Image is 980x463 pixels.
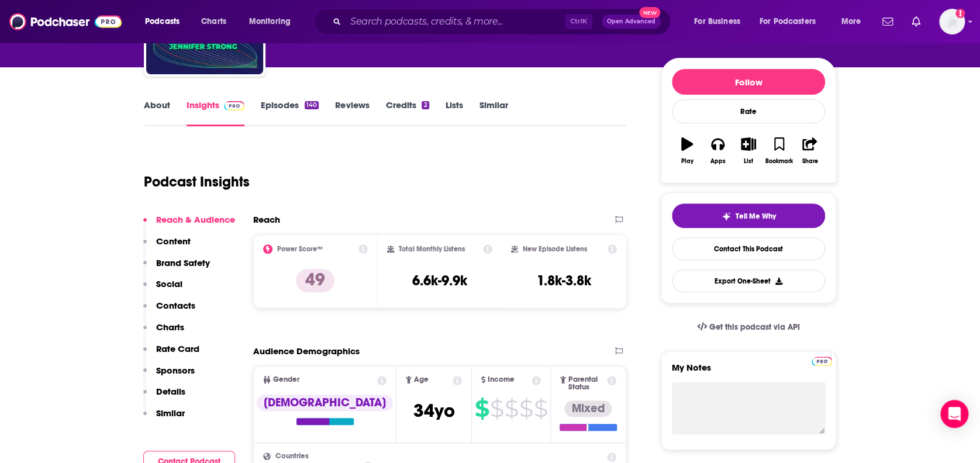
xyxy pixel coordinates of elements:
button: open menu [686,12,755,31]
button: Details [143,386,185,407]
h1: Podcast Insights [144,173,250,191]
input: Search podcasts, credits, & more... [346,12,565,31]
h2: New Episode Listens [523,245,587,253]
button: Contacts [143,300,195,322]
p: Charts [156,322,184,333]
a: About [144,99,170,126]
button: Similar [143,407,185,429]
a: Charts [194,12,233,31]
div: Share [802,158,817,165]
span: Monitoring [249,13,291,30]
span: Gender [273,376,299,383]
span: Podcasts [145,13,180,30]
a: Pro website [812,355,832,366]
h3: 1.8k-3.8k [537,272,591,289]
img: tell me why sparkle [722,212,731,221]
div: Search podcasts, credits, & more... [325,8,682,35]
span: Income [488,376,515,383]
div: Play [681,158,693,165]
img: Podchaser - Follow, Share and Rate Podcasts [9,11,122,33]
button: open menu [833,12,875,31]
p: 49 [296,269,334,292]
span: $ [505,399,518,418]
button: Open AdvancedNew [602,15,661,29]
button: Apps [702,130,733,172]
div: 2 [422,101,429,109]
span: Get this podcast via API [709,322,800,332]
svg: Add a profile image [955,9,965,18]
label: My Notes [672,362,825,382]
button: Brand Safety [143,257,210,279]
button: Social [143,278,182,300]
span: Parental Status [568,376,605,391]
button: Play [672,130,702,172]
h2: Power Score™ [277,245,323,253]
button: Sponsors [143,365,195,386]
a: Lists [446,99,463,126]
a: Credits2 [385,99,429,126]
button: Rate Card [143,343,199,365]
h2: Total Monthly Listens [399,245,465,253]
span: $ [490,399,503,418]
span: Tell Me Why [736,212,776,221]
div: Rate [672,99,825,123]
span: $ [534,399,547,418]
button: Show profile menu [939,9,965,34]
span: New [639,7,660,18]
div: List [744,158,753,165]
button: open menu [752,12,833,31]
p: Similar [156,407,185,419]
span: Ctrl K [565,14,592,29]
a: Reviews [335,99,369,126]
p: Content [156,236,191,247]
button: open menu [241,12,306,31]
button: Content [143,236,191,257]
button: List [733,130,764,172]
img: User Profile [939,9,965,34]
h3: 6.6k-9.9k [412,272,467,289]
h2: Audience Demographics [253,345,360,357]
p: Contacts [156,300,195,311]
div: 140 [305,101,319,109]
button: tell me why sparkleTell Me Why [672,203,825,228]
a: Episodes140 [261,99,319,126]
button: Bookmark [764,130,794,172]
span: Open Advanced [607,19,655,25]
span: Countries [275,452,309,460]
a: InsightsPodchaser Pro [187,99,244,126]
p: Social [156,278,182,289]
p: Reach & Audience [156,214,235,225]
span: More [841,13,861,30]
p: Rate Card [156,343,199,354]
button: Charts [143,322,184,343]
span: For Business [694,13,740,30]
span: Logged in as emantz [939,9,965,34]
p: Sponsors [156,365,195,376]
button: Share [795,130,825,172]
h2: Reach [253,214,280,225]
button: Reach & Audience [143,214,235,236]
div: Apps [710,158,726,165]
span: $ [475,399,489,418]
img: Podchaser Pro [812,357,832,366]
div: Bookmark [765,158,793,165]
div: Open Intercom Messenger [940,400,968,428]
img: Podchaser Pro [224,101,244,110]
span: Charts [201,13,226,30]
a: Contact This Podcast [672,237,825,260]
a: Similar [479,99,508,126]
div: Mixed [564,400,612,417]
span: Age [414,376,429,383]
div: [DEMOGRAPHIC_DATA] [257,395,393,411]
p: Brand Safety [156,257,210,268]
a: Get this podcast via API [688,313,809,341]
span: 34 yo [413,399,454,422]
button: Export One-Sheet [672,269,825,292]
a: Show notifications dropdown [907,12,925,32]
span: For Podcasters [760,13,816,30]
button: open menu [137,12,195,31]
button: Follow [672,69,825,95]
p: Details [156,386,185,397]
a: Show notifications dropdown [878,12,898,32]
